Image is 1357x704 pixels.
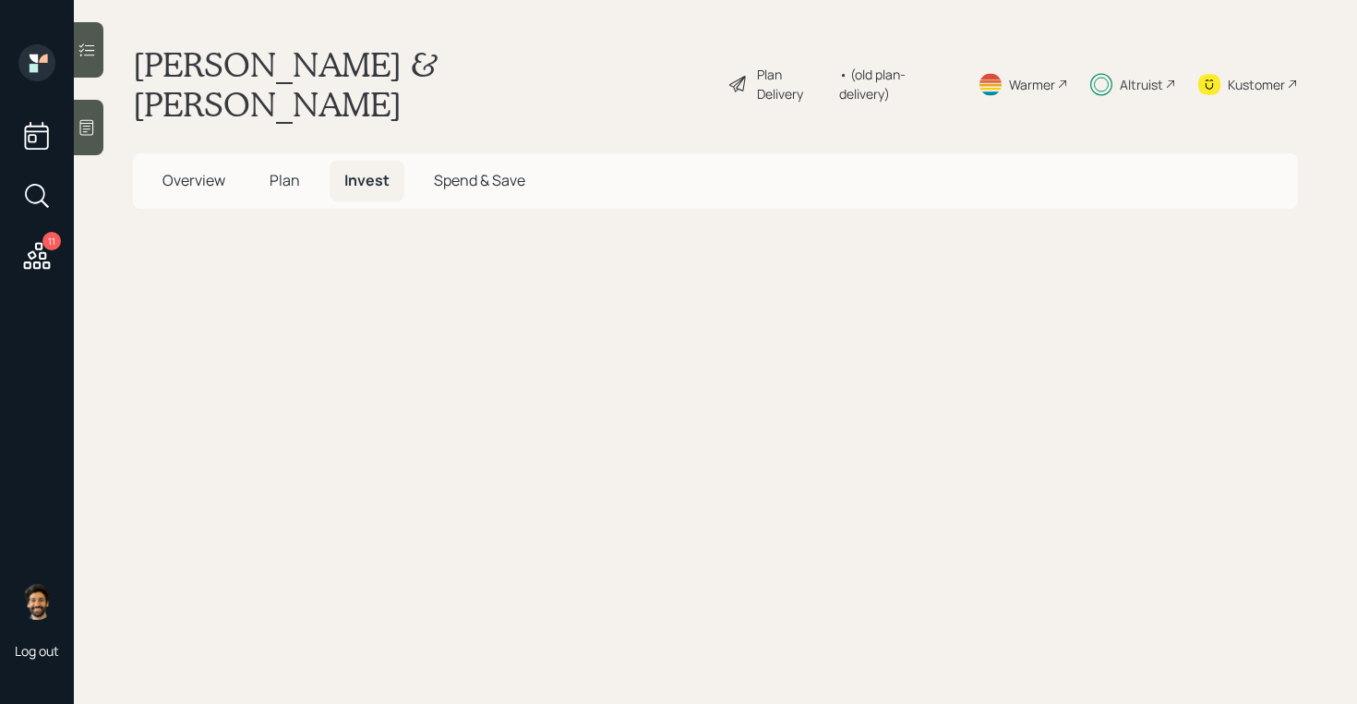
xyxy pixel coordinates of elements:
[1228,75,1285,94] div: Kustomer
[757,65,830,103] div: Plan Delivery
[162,170,225,190] span: Overview
[1009,75,1055,94] div: Warmer
[344,170,390,190] span: Invest
[15,642,59,660] div: Log out
[133,44,713,124] h1: [PERSON_NAME] & [PERSON_NAME]
[42,232,61,250] div: 11
[1120,75,1163,94] div: Altruist
[18,583,55,620] img: eric-schwartz-headshot.png
[839,65,955,103] div: • (old plan-delivery)
[270,170,300,190] span: Plan
[434,170,525,190] span: Spend & Save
